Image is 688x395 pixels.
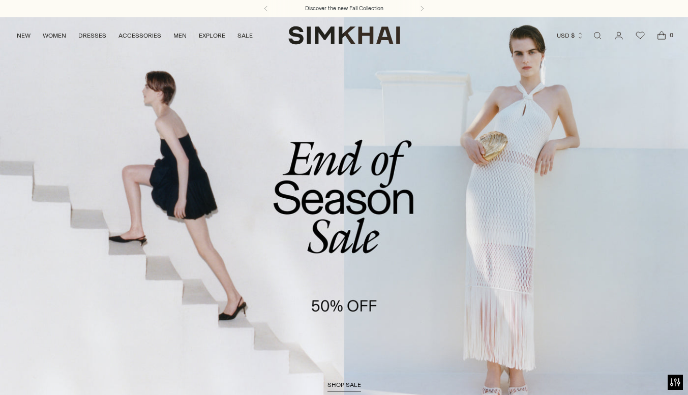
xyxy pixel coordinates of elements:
[237,24,253,47] a: SALE
[557,24,584,47] button: USD $
[288,25,400,45] a: SIMKHAI
[43,24,66,47] a: WOMEN
[587,25,608,46] a: Open search modal
[17,24,31,47] a: NEW
[118,24,161,47] a: ACCESSORIES
[667,31,676,40] span: 0
[609,25,629,46] a: Go to the account page
[327,381,361,388] span: shop sale
[78,24,106,47] a: DRESSES
[173,24,187,47] a: MEN
[651,25,672,46] a: Open cart modal
[305,5,383,13] a: Discover the new Fall Collection
[630,25,650,46] a: Wishlist
[327,381,361,391] a: shop sale
[199,24,225,47] a: EXPLORE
